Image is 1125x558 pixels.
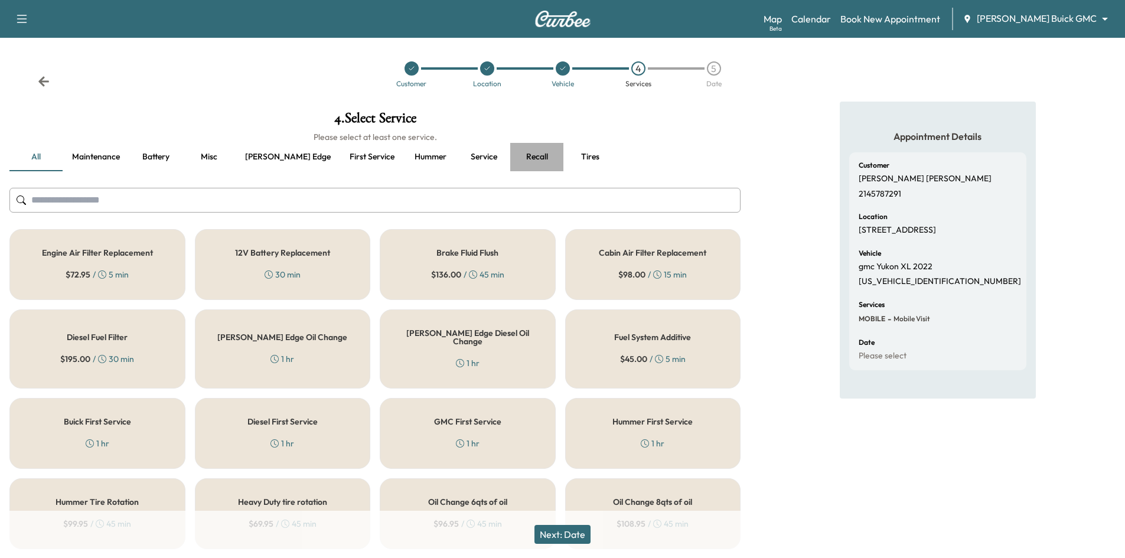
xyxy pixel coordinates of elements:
a: MapBeta [764,12,782,26]
h6: Please select at least one service. [9,131,741,143]
div: / 5 min [620,353,686,365]
h5: [PERSON_NAME] Edge Diesel Oil Change [399,329,536,345]
h5: Buick First Service [64,417,131,426]
h6: Date [859,339,875,346]
button: Tires [563,143,617,171]
h6: Customer [859,162,889,169]
button: Misc [182,143,236,171]
span: [PERSON_NAME] Buick GMC [977,12,1097,25]
h6: Vehicle [859,250,881,257]
div: 1 hr [456,438,480,449]
p: 2145787291 [859,189,901,200]
div: 1 hr [641,438,664,449]
div: 1 hr [270,353,294,365]
div: Services [625,80,651,87]
h5: Engine Air Filter Replacement [42,249,153,257]
span: Mobile Visit [891,314,930,324]
p: [PERSON_NAME] [PERSON_NAME] [859,174,992,184]
div: Back [38,76,50,87]
span: $ 45.00 [620,353,647,365]
div: / 30 min [60,353,134,365]
img: Curbee Logo [534,11,591,27]
div: / 15 min [618,269,687,280]
h5: Brake Fluid Flush [436,249,498,257]
button: Battery [129,143,182,171]
div: 1 hr [270,438,294,449]
h5: 12V Battery Replacement [235,249,330,257]
h5: Hummer First Service [612,417,693,426]
span: $ 136.00 [431,269,461,280]
h5: Hummer Tire Rotation [56,498,139,506]
p: Please select [859,351,906,361]
button: Next: Date [534,525,591,544]
h5: Cabin Air Filter Replacement [599,249,706,257]
div: / 45 min [431,269,504,280]
div: 1 hr [86,438,109,449]
h5: Appointment Details [849,130,1026,143]
h5: GMC First Service [434,417,501,426]
div: Beta [769,24,782,33]
h5: Fuel System Additive [614,333,691,341]
h1: 4 . Select Service [9,111,741,131]
h5: Diesel First Service [247,417,318,426]
button: Recall [510,143,563,171]
span: $ 72.95 [66,269,90,280]
button: First service [340,143,404,171]
div: / 5 min [66,269,129,280]
button: Service [457,143,510,171]
div: Customer [396,80,426,87]
div: 4 [631,61,645,76]
button: all [9,143,63,171]
h5: Oil Change 6qts of oil [428,498,507,506]
p: [US_VEHICLE_IDENTIFICATION_NUMBER] [859,276,1021,287]
span: - [885,313,891,325]
div: Location [473,80,501,87]
a: Book New Appointment [840,12,940,26]
div: Date [706,80,722,87]
h5: [PERSON_NAME] Edge Oil Change [217,333,347,341]
p: gmc Yukon XL 2022 [859,262,932,272]
p: [STREET_ADDRESS] [859,225,936,236]
h5: Heavy Duty tire rotation [238,498,327,506]
div: 1 hr [456,357,480,369]
span: MOBILE [859,314,885,324]
button: [PERSON_NAME] edge [236,143,340,171]
h6: Location [859,213,888,220]
a: Calendar [791,12,831,26]
button: Maintenance [63,143,129,171]
span: $ 98.00 [618,269,645,280]
span: $ 195.00 [60,353,90,365]
div: Vehicle [552,80,574,87]
div: 5 [707,61,721,76]
h5: Oil Change 8qts of oil [613,498,692,506]
div: basic tabs example [9,143,741,171]
div: 30 min [265,269,301,280]
button: Hummer [404,143,457,171]
h5: Diesel Fuel Filter [67,333,128,341]
h6: Services [859,301,885,308]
